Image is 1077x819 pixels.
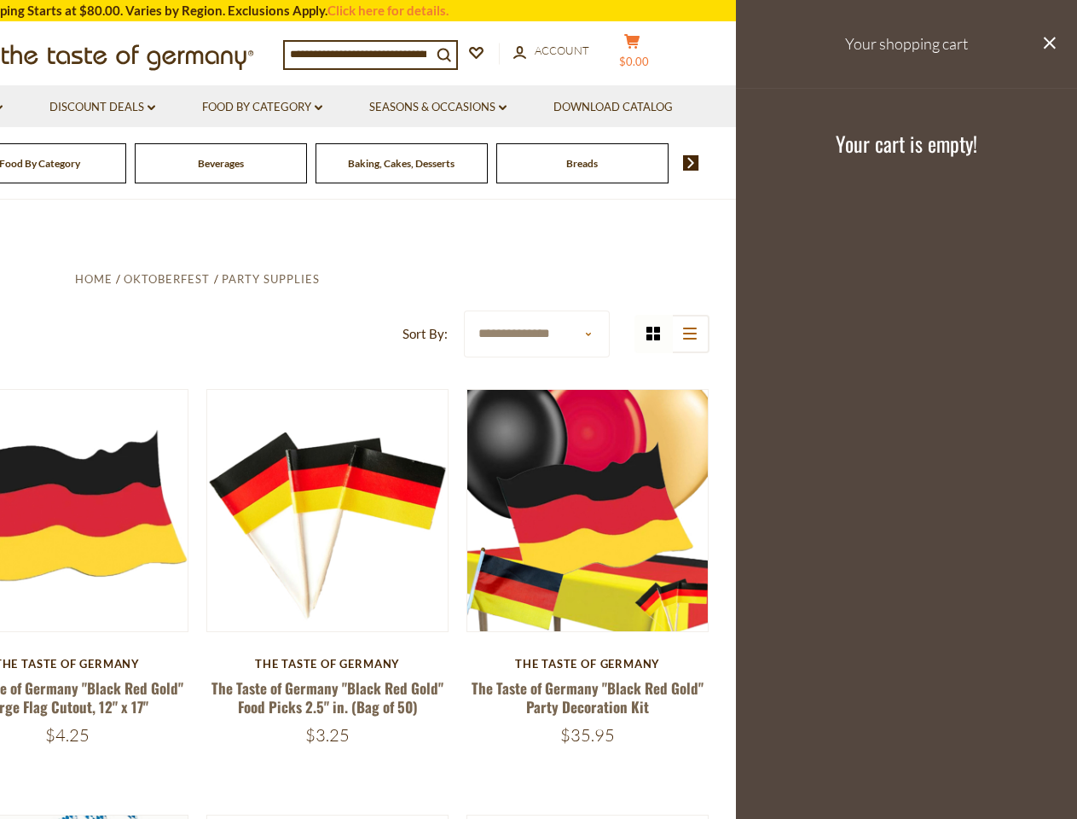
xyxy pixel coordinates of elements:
a: Home [75,272,113,286]
span: Account [535,44,589,57]
span: $3.25 [305,724,350,746]
a: Breads [566,157,598,170]
img: The Taste of Germany "Black Red Gold" Party Decoration Kit [467,390,709,631]
h3: Your cart is empty! [757,131,1056,156]
a: Baking, Cakes, Desserts [348,157,455,170]
div: The Taste of Germany [206,657,449,671]
div: The Taste of Germany [466,657,709,671]
span: $0.00 [619,55,649,68]
span: $4.25 [45,724,90,746]
a: Discount Deals [49,98,155,117]
img: next arrow [683,155,699,171]
a: Food By Category [202,98,322,117]
a: The Taste of Germany "Black Red Gold" Food Picks 2.5" in. (Bag of 50) [211,677,443,717]
a: Account [513,42,589,61]
a: The Taste of Germany "Black Red Gold" Party Decoration Kit [472,677,704,717]
a: Download Catalog [553,98,673,117]
a: Oktoberfest [124,272,210,286]
a: Beverages [198,157,244,170]
label: Sort By: [402,323,448,345]
a: Click here for details. [327,3,449,18]
img: The Taste of Germany "Black Red Gold" Food Picks 2.5" in. (Bag of 50) [207,390,449,631]
button: $0.00 [607,33,658,76]
span: $35.95 [560,724,615,746]
a: Seasons & Occasions [369,98,507,117]
a: Party Supplies [222,272,320,286]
